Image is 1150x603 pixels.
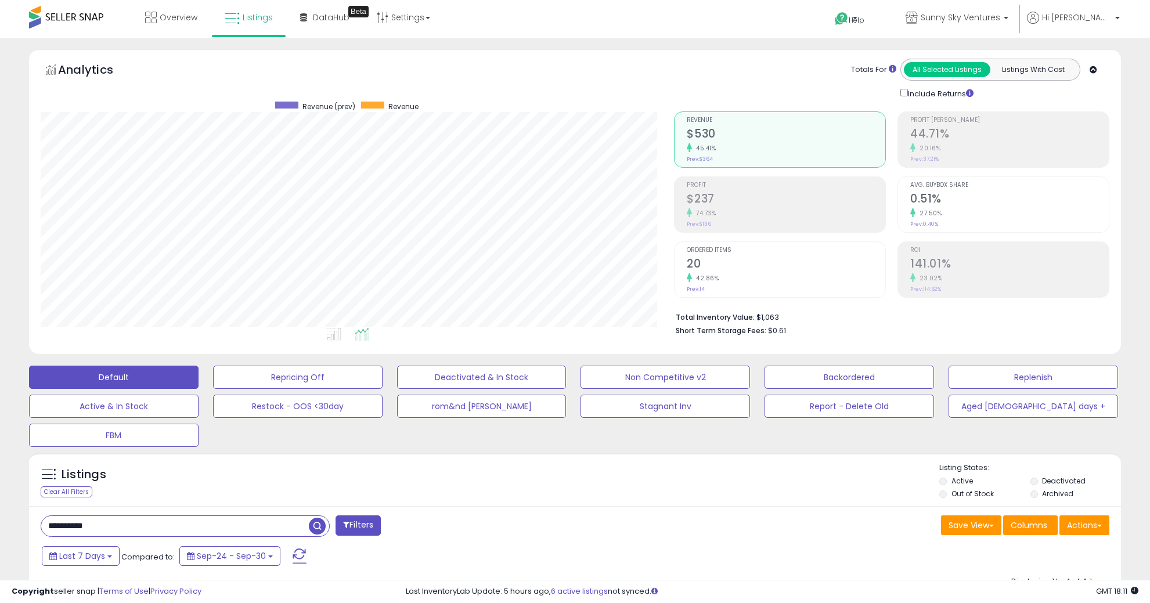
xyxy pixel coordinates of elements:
[150,586,201,597] a: Privacy Policy
[676,312,755,322] b: Total Inventory Value:
[990,62,1076,77] button: Listings With Cost
[910,257,1109,273] h2: 141.01%
[941,515,1001,535] button: Save View
[951,489,994,499] label: Out of Stock
[687,192,885,208] h2: $237
[687,286,705,293] small: Prev: 14
[213,366,383,389] button: Repricing Off
[1042,476,1086,486] label: Deactivated
[302,102,355,111] span: Revenue (prev)
[910,182,1109,189] span: Avg. Buybox Share
[336,515,381,536] button: Filters
[687,247,885,254] span: Ordered Items
[1027,12,1120,38] a: Hi [PERSON_NAME]
[687,257,885,273] h2: 20
[765,395,934,418] button: Report - Delete Old
[951,476,973,486] label: Active
[687,117,885,124] span: Revenue
[910,127,1109,143] h2: 44.71%
[921,12,1000,23] span: Sunny Sky Ventures
[849,15,864,25] span: Help
[1096,586,1138,597] span: 2025-10-8 18:11 GMT
[910,117,1109,124] span: Profit [PERSON_NAME]
[41,486,92,497] div: Clear All Filters
[29,395,199,418] button: Active & In Stock
[1059,515,1109,535] button: Actions
[388,102,419,111] span: Revenue
[551,586,608,597] a: 6 active listings
[939,463,1121,474] p: Listing States:
[12,586,201,597] div: seller snap | |
[910,221,938,228] small: Prev: 0.40%
[213,395,383,418] button: Restock - OOS <30day
[687,182,885,189] span: Profit
[834,12,849,26] i: Get Help
[910,286,941,293] small: Prev: 114.62%
[892,86,987,100] div: Include Returns
[851,64,896,75] div: Totals For
[197,550,266,562] span: Sep-24 - Sep-30
[1011,576,1109,587] div: Displaying 1 to 4 of 4 items
[1042,489,1073,499] label: Archived
[581,366,750,389] button: Non Competitive v2
[910,156,939,163] small: Prev: 37.21%
[692,144,716,153] small: 45.41%
[1003,515,1058,535] button: Columns
[62,467,106,483] h5: Listings
[42,546,120,566] button: Last 7 Days
[99,586,149,597] a: Terms of Use
[692,209,716,218] small: 74.73%
[581,395,750,418] button: Stagnant Inv
[397,395,567,418] button: rom&nd [PERSON_NAME]
[179,546,280,566] button: Sep-24 - Sep-30
[29,366,199,389] button: Default
[825,3,887,38] a: Help
[692,274,719,283] small: 42.86%
[1042,12,1112,23] span: Hi [PERSON_NAME]
[121,551,175,562] span: Compared to:
[687,156,713,163] small: Prev: $364
[904,62,990,77] button: All Selected Listings
[1011,519,1047,531] span: Columns
[910,247,1109,254] span: ROI
[397,366,567,389] button: Deactivated & In Stock
[313,12,349,23] span: DataHub
[348,6,369,17] div: Tooltip anchor
[765,366,934,389] button: Backordered
[59,550,105,562] span: Last 7 Days
[406,586,1138,597] div: Last InventoryLab Update: 5 hours ago, not synced.
[915,209,942,218] small: 27.50%
[915,274,942,283] small: 23.02%
[12,586,54,597] strong: Copyright
[58,62,136,81] h5: Analytics
[687,221,711,228] small: Prev: $136
[768,325,786,336] span: $0.61
[949,395,1118,418] button: Aged [DEMOGRAPHIC_DATA] days +
[949,366,1118,389] button: Replenish
[687,127,885,143] h2: $530
[243,12,273,23] span: Listings
[676,326,766,335] b: Short Term Storage Fees:
[676,309,1101,323] li: $1,063
[29,424,199,447] button: FBM
[160,12,197,23] span: Overview
[915,144,940,153] small: 20.16%
[910,192,1109,208] h2: 0.51%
